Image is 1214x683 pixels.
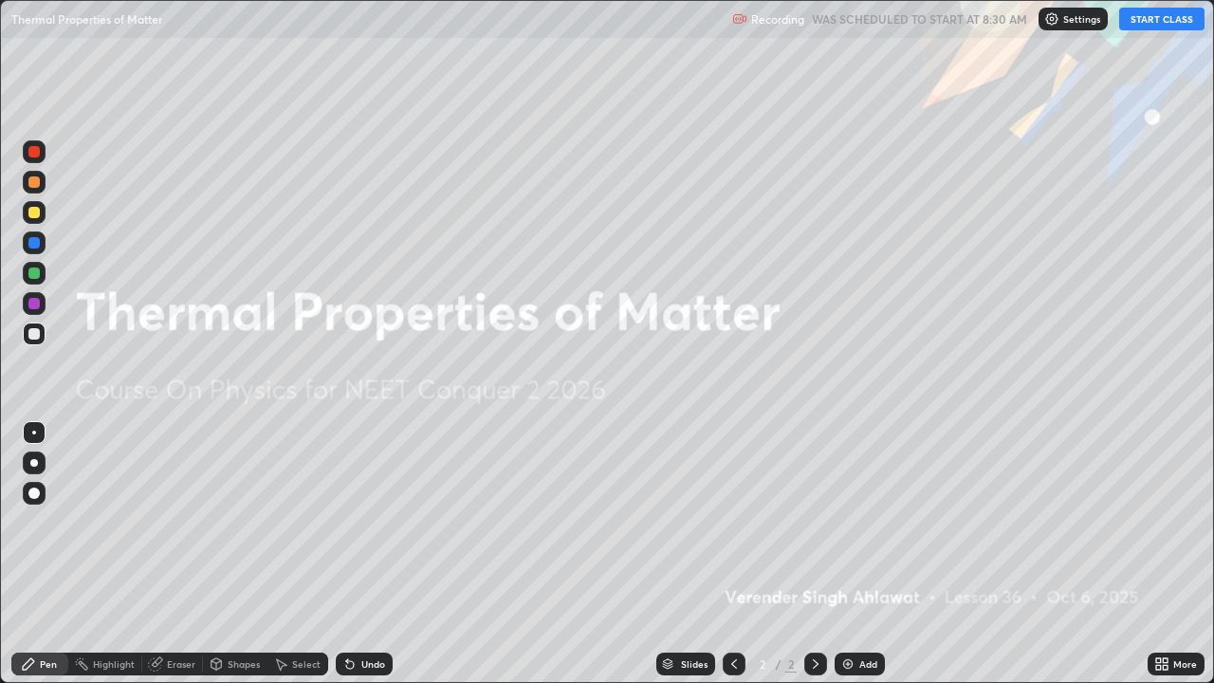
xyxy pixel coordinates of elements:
button: START CLASS [1119,8,1205,30]
div: Pen [40,659,57,669]
div: 2 [785,655,797,673]
div: Slides [681,659,708,669]
div: Shapes [228,659,260,669]
p: Settings [1063,14,1100,24]
h5: WAS SCHEDULED TO START AT 8:30 AM [812,10,1027,28]
img: recording.375f2c34.svg [732,11,747,27]
div: Eraser [167,659,195,669]
div: 2 [753,658,772,670]
div: Select [292,659,321,669]
div: / [776,658,782,670]
div: Undo [361,659,385,669]
div: Highlight [93,659,135,669]
p: Thermal Properties of Matter [11,11,162,27]
div: Add [859,659,877,669]
div: More [1173,659,1197,669]
img: class-settings-icons [1044,11,1059,27]
p: Recording [751,12,804,27]
img: add-slide-button [840,656,855,672]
